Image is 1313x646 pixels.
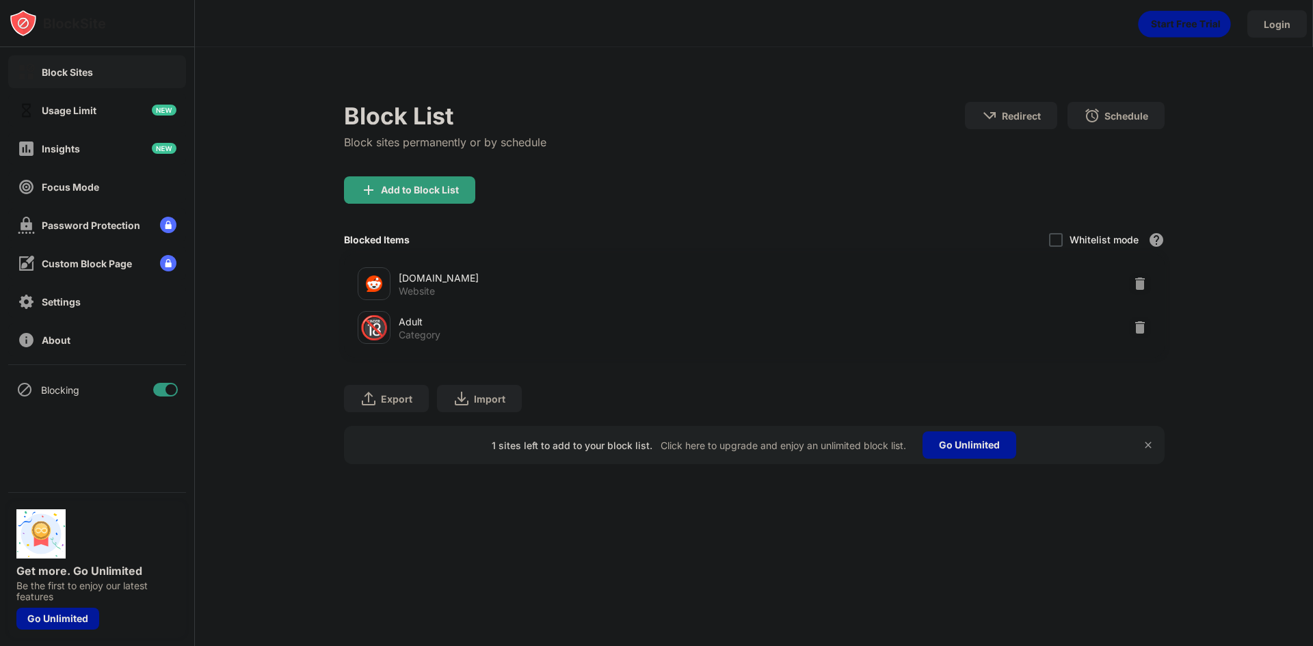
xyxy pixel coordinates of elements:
div: Add to Block List [381,185,459,196]
img: focus-off.svg [18,178,35,196]
div: Login [1264,18,1290,30]
img: x-button.svg [1143,440,1154,450]
div: Import [474,393,505,405]
div: Category [399,329,440,341]
div: Go Unlimited [16,608,99,630]
div: Usage Limit [42,105,96,116]
img: blocking-icon.svg [16,381,33,398]
div: Website [399,285,435,297]
img: logo-blocksite.svg [10,10,106,37]
img: about-off.svg [18,332,35,349]
img: settings-off.svg [18,293,35,310]
img: favicons [366,275,382,292]
div: Get more. Go Unlimited [16,564,178,578]
img: block-on.svg [18,64,35,81]
div: 🔞 [360,314,388,342]
div: Go Unlimited [923,431,1016,459]
div: Be the first to enjoy our latest features [16,580,178,602]
img: lock-menu.svg [160,217,176,233]
div: Schedule [1104,110,1148,122]
div: Block sites permanently or by schedule [344,135,546,149]
div: Click here to upgrade and enjoy an unlimited block list. [661,440,906,451]
div: Block List [344,102,546,130]
img: new-icon.svg [152,143,176,154]
div: Redirect [1002,110,1041,122]
img: insights-off.svg [18,140,35,157]
img: password-protection-off.svg [18,217,35,234]
div: About [42,334,70,346]
div: [DOMAIN_NAME] [399,271,754,285]
div: 1 sites left to add to your block list. [492,440,652,451]
div: Block Sites [42,66,93,78]
img: lock-menu.svg [160,255,176,271]
div: Adult [399,314,754,329]
img: time-usage-off.svg [18,102,35,119]
div: animation [1138,10,1231,38]
img: customize-block-page-off.svg [18,255,35,272]
div: Custom Block Page [42,258,132,269]
div: Insights [42,143,80,154]
div: Password Protection [42,219,140,231]
div: Settings [42,296,81,308]
div: Whitelist mode [1070,234,1139,245]
img: new-icon.svg [152,105,176,116]
img: push-unlimited.svg [16,509,66,558]
div: Export [381,393,412,405]
div: Focus Mode [42,181,99,193]
div: Blocking [41,384,79,396]
div: Blocked Items [344,234,410,245]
